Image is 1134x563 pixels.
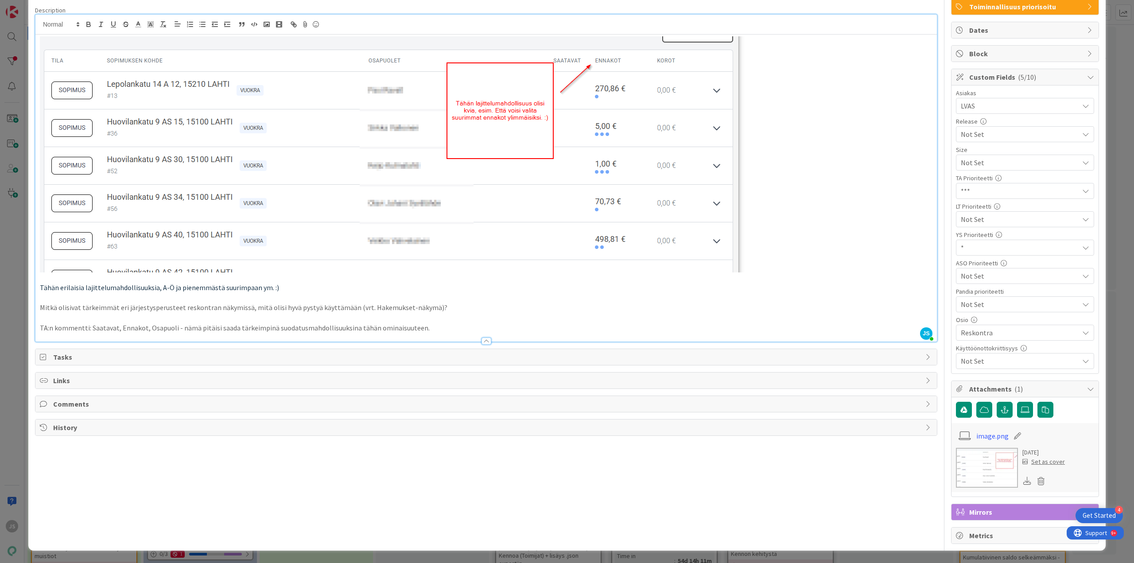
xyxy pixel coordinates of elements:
[969,48,1083,59] span: Block
[956,203,1094,210] div: LT Prioriteetti
[53,375,921,386] span: Links
[956,175,1094,181] div: TA Prioriteetti
[969,72,1083,82] span: Custom Fields
[956,90,1094,96] div: Asiakas
[956,345,1094,351] div: Käyttöönottokriittisyys
[40,283,279,292] span: Tähän erilaisia lajittelumahdollisuuksia, A-Ö ja pienemmästä suurimpaan ym. :)
[961,213,1074,225] span: Not Set
[40,303,932,313] p: Mitkä olisivat tärkeimmät eri järjestysperusteet reskontran näkymissä, mitä olisi hyvä pystyä käy...
[961,298,1074,311] span: Not Set
[969,530,1083,541] span: Metrics
[956,260,1094,266] div: ASO Prioriteetti
[961,156,1074,169] span: Not Set
[1022,448,1065,457] div: [DATE]
[35,6,66,14] span: Description
[53,399,921,409] span: Comments
[1014,384,1023,393] span: ( 1 )
[1018,73,1036,82] span: ( 5/10 )
[45,4,49,11] div: 9+
[956,147,1094,153] div: Size
[920,327,932,340] span: JS
[1022,457,1065,466] div: Set as cover
[961,101,1079,111] span: LVAS
[976,431,1009,441] a: image.png
[1083,511,1116,520] div: Get Started
[956,232,1094,238] div: YS Prioriteetti
[19,1,40,12] span: Support
[53,352,921,362] span: Tasks
[956,317,1094,323] div: Osio
[969,384,1083,394] span: Attachments
[40,323,932,333] p: TA:n kommentti: Saatavat, Ennakot, Osapuoli - nämä pitäisi saada tärkeimpinä suodatusmahdollisuuk...
[956,288,1094,295] div: Pandia prioriteetti
[53,422,921,433] span: History
[1022,475,1032,487] div: Download
[969,507,1083,517] span: Mirrors
[969,1,1083,12] span: Toiminnallisuus priorisoitu
[961,327,1079,338] span: Reskontra
[956,118,1094,124] div: Release
[961,270,1074,282] span: Not Set
[969,25,1083,35] span: Dates
[961,129,1079,140] span: Not Set
[1115,506,1123,514] div: 4
[961,356,1079,366] span: Not Set
[1076,508,1123,523] div: Open Get Started checklist, remaining modules: 4
[40,36,746,272] img: image.png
